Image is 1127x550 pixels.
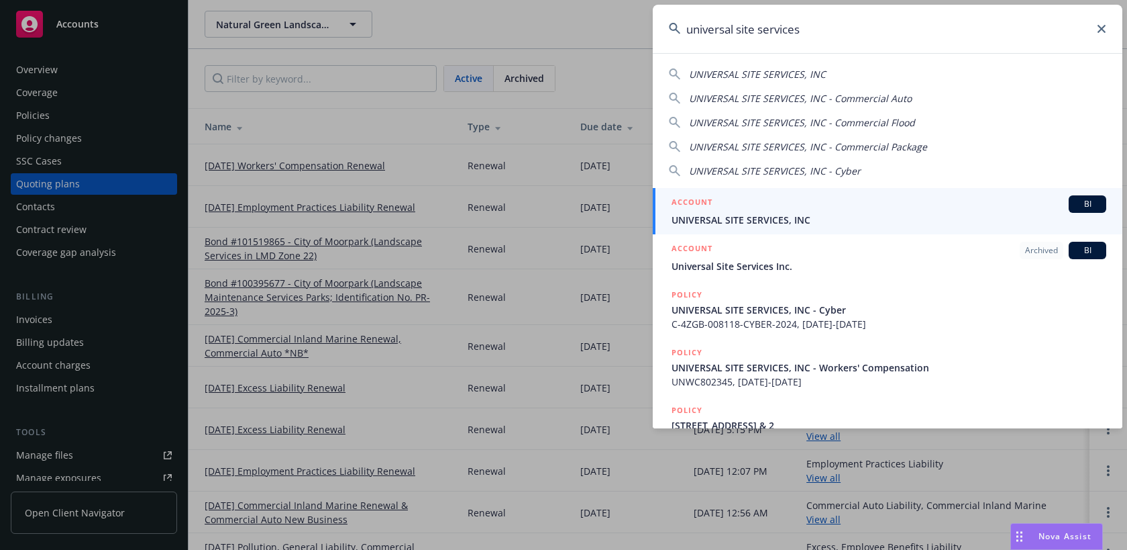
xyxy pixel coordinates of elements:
[689,92,912,105] span: UNIVERSAL SITE SERVICES, INC - Commercial Auto
[672,259,1106,273] span: Universal Site Services Inc.
[653,234,1122,281] a: ACCOUNTArchivedBIUniversal Site Services Inc.
[1025,244,1058,257] span: Archived
[672,361,1106,375] span: UNIVERSAL SITE SERVICES, INC - Workers' Compensation
[672,317,1106,331] span: C-4ZGB-008118-CYBER-2024, [DATE]-[DATE]
[689,68,826,81] span: UNIVERSAL SITE SERVICES, INC
[672,303,1106,317] span: UNIVERSAL SITE SERVICES, INC - Cyber
[672,213,1106,227] span: UNIVERSAL SITE SERVICES, INC
[653,5,1122,53] input: Search...
[672,288,702,302] h5: POLICY
[1038,531,1091,542] span: Nova Assist
[1010,523,1103,550] button: Nova Assist
[689,116,915,129] span: UNIVERSAL SITE SERVICES, INC - Commercial Flood
[653,281,1122,338] a: POLICYUNIVERSAL SITE SERVICES, INC - CyberC-4ZGB-008118-CYBER-2024, [DATE]-[DATE]
[672,418,1106,432] span: [STREET_ADDRESS] & 2
[653,396,1122,454] a: POLICY[STREET_ADDRESS] & 2
[1074,198,1101,210] span: BI
[672,404,702,417] h5: POLICY
[672,375,1106,389] span: UNWC802345, [DATE]-[DATE]
[653,338,1122,396] a: POLICYUNIVERSAL SITE SERVICES, INC - Workers' CompensationUNWC802345, [DATE]-[DATE]
[1011,524,1028,549] div: Drag to move
[672,346,702,359] h5: POLICY
[672,195,712,212] h5: ACCOUNT
[672,242,712,258] h5: ACCOUNT
[653,188,1122,234] a: ACCOUNTBIUNIVERSAL SITE SERVICES, INC
[689,140,927,153] span: UNIVERSAL SITE SERVICES, INC - Commercial Package
[689,165,861,177] span: UNIVERSAL SITE SERVICES, INC - Cyber
[1074,244,1101,257] span: BI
